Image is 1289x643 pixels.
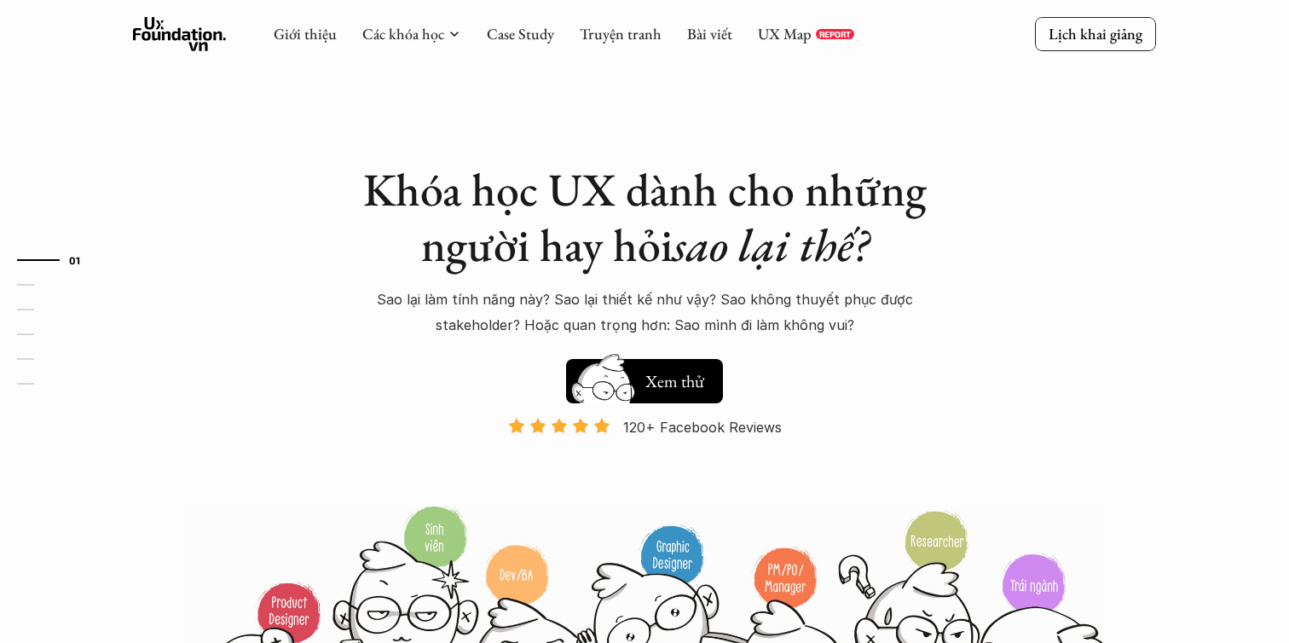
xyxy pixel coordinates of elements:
[687,24,732,43] a: Bài viết
[69,253,81,265] strong: 01
[493,417,796,503] a: 120+ Facebook Reviews
[346,287,943,339] p: Sao lại làm tính năng này? Sao lại thiết kế như vậy? Sao không thuyết phục được stakeholder? Hoặc...
[362,24,444,43] a: Các khóa học
[643,369,706,393] h5: Xem thử
[566,350,723,403] a: Xem thử
[758,24,812,43] a: UX Map
[1049,24,1142,43] p: Lịch khai giảng
[346,162,943,273] h1: Khóa học UX dành cho những người hay hỏi
[580,24,662,43] a: Truyện tranh
[274,24,337,43] a: Giới thiệu
[487,24,554,43] a: Case Study
[673,215,869,275] em: sao lại thế?
[1035,17,1156,50] a: Lịch khai giảng
[623,414,782,440] p: 120+ Facebook Reviews
[819,29,851,39] p: REPORT
[17,250,98,270] a: 01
